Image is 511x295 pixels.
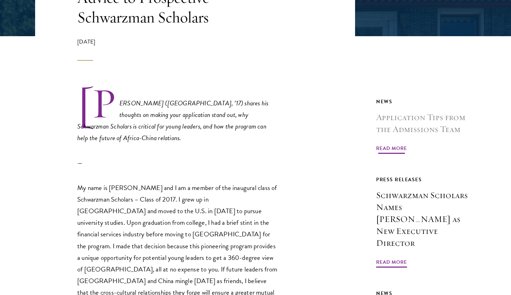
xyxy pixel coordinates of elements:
span: Read More [376,144,407,155]
div: News [376,97,476,106]
p: — [77,157,277,169]
a: Press Releases Schwarzman Scholars Names [PERSON_NAME] as New Executive Director Read More [376,175,476,269]
span: Read More [376,258,407,269]
h3: Application Tips from the Admissions Team [376,111,476,135]
a: News Application Tips from the Admissions Team Read More [376,97,476,155]
em: [PERSON_NAME] ([GEOGRAPHIC_DATA], ’17) shares his thoughts on making your application stand out, ... [77,98,268,143]
div: Press Releases [376,175,476,184]
div: [DATE] [77,38,277,61]
h3: Schwarzman Scholars Names [PERSON_NAME] as New Executive Director [376,189,476,249]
